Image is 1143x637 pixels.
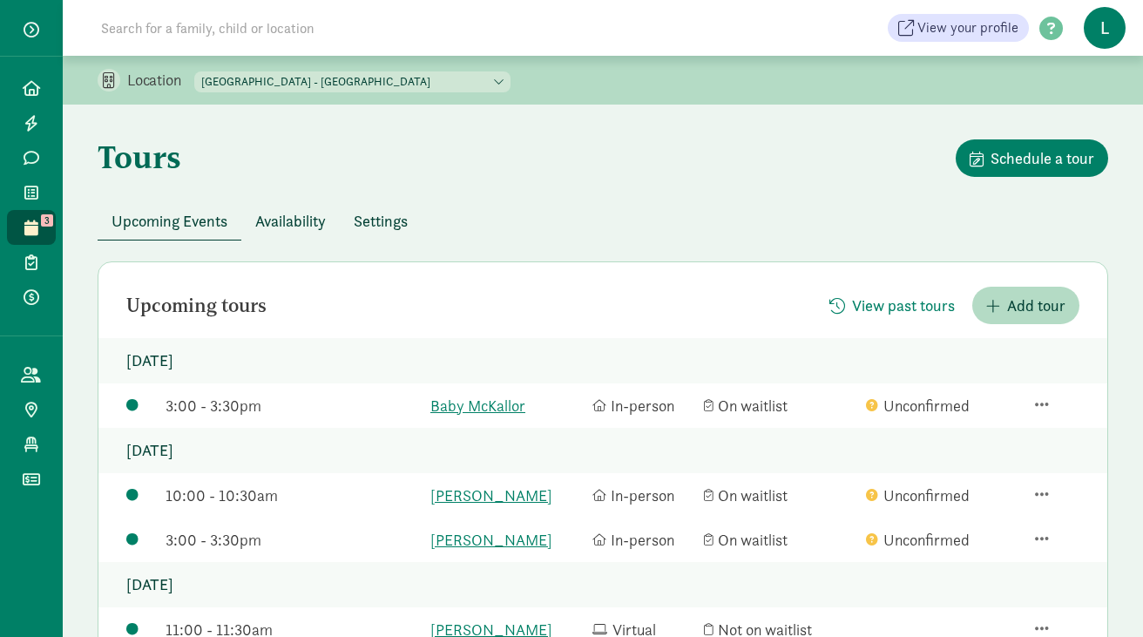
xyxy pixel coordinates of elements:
[430,394,584,417] a: Baby McKallor
[592,528,695,552] div: In-person
[430,484,584,507] a: [PERSON_NAME]
[956,139,1108,177] button: Schedule a tour
[1056,553,1143,637] iframe: Chat Widget
[917,17,1018,38] span: View your profile
[991,146,1094,170] span: Schedule a tour
[704,484,857,507] div: On waitlist
[866,394,1019,417] div: Unconfirmed
[7,210,56,245] a: 3
[866,528,1019,552] div: Unconfirmed
[866,484,1019,507] div: Unconfirmed
[340,202,422,240] button: Settings
[127,70,194,91] p: Location
[241,202,340,240] button: Availability
[815,296,969,316] a: View past tours
[98,428,1107,473] p: [DATE]
[972,287,1079,324] button: Add tour
[166,394,422,417] div: 3:00 - 3:30pm
[852,294,955,317] span: View past tours
[1084,7,1126,49] span: L
[354,209,408,233] span: Settings
[98,338,1107,383] p: [DATE]
[704,394,857,417] div: On waitlist
[166,484,422,507] div: 10:00 - 10:30am
[255,209,326,233] span: Availability
[98,202,241,240] button: Upcoming Events
[126,295,267,316] h2: Upcoming tours
[98,562,1107,607] p: [DATE]
[704,528,857,552] div: On waitlist
[112,209,227,233] span: Upcoming Events
[41,214,53,227] span: 3
[166,528,422,552] div: 3:00 - 3:30pm
[91,10,579,45] input: Search for a family, child or location
[592,484,695,507] div: In-person
[888,14,1029,42] a: View your profile
[815,287,969,324] button: View past tours
[98,139,181,174] h1: Tours
[1007,294,1065,317] span: Add tour
[430,528,584,552] a: [PERSON_NAME]
[592,394,695,417] div: In-person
